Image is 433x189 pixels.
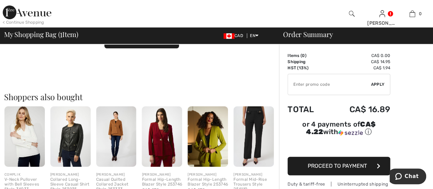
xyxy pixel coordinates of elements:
div: [PERSON_NAME] [233,172,274,177]
img: Formal Hip-Length Blazer Style 253746 [188,106,228,167]
td: CA$ 0.00 [328,52,390,59]
img: Formal Mid-Rise Trousers Style 254119 [233,106,274,167]
div: or 4 payments ofCA$ 4.22withSezzle Click to learn more about Sezzle [288,121,390,139]
div: [PERSON_NAME] [367,20,397,27]
div: Formal Hip-Length Blazer Style 253746 [188,177,228,187]
img: Canadian Dollar [224,33,234,39]
h2: Shoppers also bought [4,93,279,101]
img: Sezzle [338,130,363,136]
img: Collared Long-Sleeve Casual Shirt Style 253935 [50,106,91,167]
td: CA$ 1.94 [328,65,390,71]
td: CA$ 16.89 [328,98,390,121]
img: 1ère Avenue [3,5,51,19]
div: [PERSON_NAME] [50,172,91,177]
td: Items ( ) [288,52,328,59]
img: My Info [379,10,385,18]
span: 0 [419,11,421,17]
div: [PERSON_NAME] [96,172,137,177]
td: Shipping [288,59,328,65]
a: 0 [397,10,427,18]
div: Order Summary [275,31,429,38]
div: or 4 payments of with [288,121,390,137]
div: [PERSON_NAME] [188,172,228,177]
div: < Continue Shopping [3,19,44,25]
div: Duty & tariff-free | Uninterrupted shipping [288,181,390,187]
span: My Shopping Bag ( Item) [4,31,78,38]
iframe: PayPal-paypal [288,139,390,154]
a: Sign In [379,10,385,17]
span: 1 [60,29,62,38]
div: Formal Hip-Length Blazer Style 253746 [142,177,182,187]
button: Proceed to Payment [288,157,390,175]
span: Proceed to Payment [308,163,367,169]
img: Casual Quilted Collared Jacket Style 253333 [96,106,137,167]
iframe: Opens a widget where you can chat to one of our agents [390,168,426,186]
div: COMPLI K [4,172,45,177]
img: My Bag [409,10,415,18]
span: EN [250,33,258,38]
td: HST (13%) [288,65,328,71]
td: CA$ 14.95 [328,59,390,65]
img: Formal Hip-Length Blazer Style 253746 [142,106,182,167]
span: CA$ 4.22 [306,120,375,136]
td: Total [288,98,328,121]
span: 0 [302,53,305,58]
span: Apply [371,81,385,87]
div: [PERSON_NAME] [142,172,182,177]
input: Promo code [288,74,371,95]
img: V-Neck Pullover with Bell Sleeves Style 34033 [4,106,45,167]
img: search the website [349,10,355,18]
span: CAD [224,33,246,38]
